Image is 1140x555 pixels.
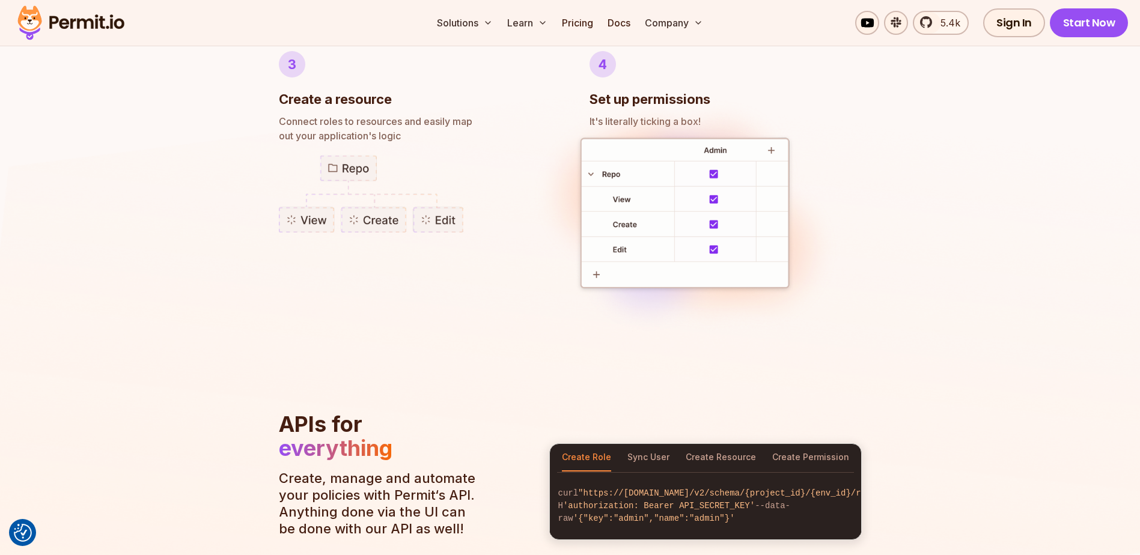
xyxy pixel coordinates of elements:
button: Solutions [432,11,498,35]
button: Learn [502,11,552,35]
button: Create Resource [686,444,756,472]
button: Consent Preferences [14,524,32,542]
span: Connect roles to resources and easily map [279,114,551,129]
span: APIs for [279,411,362,437]
h3: Set up permissions [590,89,710,109]
div: 3 [279,51,305,77]
span: everything [279,435,392,461]
button: Create Role [562,444,611,472]
p: Create, manage and automate your policies with Permit‘s API. Anything done via the UI can be done... [279,470,483,537]
div: 4 [590,51,616,77]
a: Sign In [983,8,1045,37]
img: Permit logo [12,2,130,43]
button: Sync User [627,444,669,472]
span: 5.4k [933,16,960,30]
img: Revisit consent button [14,524,32,542]
a: 5.4k [913,11,969,35]
span: '{"key":"admin","name":"admin"}' [573,514,735,523]
code: curl -H --data-raw [550,478,861,535]
span: 'authorization: Bearer API_SECRET_KEY' [563,501,755,511]
a: Start Now [1050,8,1129,37]
a: Pricing [557,11,598,35]
p: out your application's logic [279,114,551,143]
h3: Create a resource [279,89,392,109]
span: "https://[DOMAIN_NAME]/v2/schema/{project_id}/{env_id}/roles" [578,488,886,498]
button: Create Permission [772,444,849,472]
a: Docs [603,11,635,35]
button: Company [640,11,708,35]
